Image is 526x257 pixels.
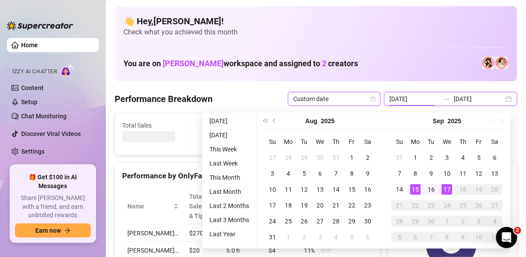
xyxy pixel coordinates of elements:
[439,150,455,166] td: 2025-09-03
[442,168,452,179] div: 10
[347,200,357,211] div: 22
[487,181,503,197] td: 2025-09-20
[392,229,407,245] td: 2025-10-05
[394,152,405,163] div: 31
[265,229,280,245] td: 2025-08-31
[496,227,517,248] iframe: Intercom live chat
[489,232,500,242] div: 11
[362,168,373,179] div: 9
[360,229,376,245] td: 2025-09-06
[184,188,221,225] th: Total Sales & Tips
[206,172,253,183] li: This Month
[394,184,405,195] div: 14
[123,59,358,68] h1: You are on workspace and assigned to creators
[455,134,471,150] th: Th
[206,215,253,225] li: Last 3 Months
[423,150,439,166] td: 2025-09-02
[312,150,328,166] td: 2025-07-30
[360,150,376,166] td: 2025-08-02
[328,213,344,229] td: 2025-08-28
[442,152,452,163] div: 3
[410,216,421,227] div: 29
[394,200,405,211] div: 21
[426,200,436,211] div: 23
[312,213,328,229] td: 2025-08-27
[344,166,360,181] td: 2025-08-08
[443,95,450,102] span: swap-right
[489,152,500,163] div: 6
[347,184,357,195] div: 15
[423,229,439,245] td: 2025-10-07
[265,150,280,166] td: 2025-07-27
[487,213,503,229] td: 2025-10-04
[328,150,344,166] td: 2025-07-31
[299,200,310,211] div: 19
[331,184,341,195] div: 14
[206,200,253,211] li: Last 2 Months
[293,92,375,106] span: Custom date
[426,168,436,179] div: 9
[312,197,328,213] td: 2025-08-20
[455,213,471,229] td: 2025-10-02
[487,166,503,181] td: 2025-09-13
[407,213,423,229] td: 2025-09-29
[280,181,296,197] td: 2025-08-11
[439,229,455,245] td: 2025-10-08
[265,197,280,213] td: 2025-08-17
[280,197,296,213] td: 2025-08-18
[392,213,407,229] td: 2025-09-28
[315,184,325,195] div: 13
[439,181,455,197] td: 2025-09-17
[12,68,57,76] span: Izzy AI Chatter
[265,134,280,150] th: Su
[296,166,312,181] td: 2025-08-05
[448,112,461,130] button: Choose a year
[392,166,407,181] td: 2025-09-07
[280,213,296,229] td: 2025-08-25
[426,152,436,163] div: 2
[267,232,278,242] div: 31
[407,229,423,245] td: 2025-10-06
[328,229,344,245] td: 2025-09-04
[265,213,280,229] td: 2025-08-24
[496,57,508,69] img: 𝖍𝖔𝖑𝖑𝖞
[267,152,278,163] div: 27
[347,168,357,179] div: 8
[487,197,503,213] td: 2025-09-27
[60,64,74,77] img: AI Chatter
[439,197,455,213] td: 2025-09-24
[312,181,328,197] td: 2025-08-13
[471,197,487,213] td: 2025-09-26
[296,150,312,166] td: 2025-07-29
[455,197,471,213] td: 2025-09-25
[423,134,439,150] th: Tu
[206,144,253,155] li: This Week
[296,197,312,213] td: 2025-08-19
[331,152,341,163] div: 31
[360,181,376,197] td: 2025-08-16
[392,150,407,166] td: 2025-08-31
[362,216,373,227] div: 30
[122,188,184,225] th: Name
[331,200,341,211] div: 21
[407,150,423,166] td: 2025-09-01
[489,168,500,179] div: 13
[474,216,484,227] div: 3
[283,200,294,211] div: 18
[328,181,344,197] td: 2025-08-14
[189,192,209,221] span: Total Sales & Tips
[315,152,325,163] div: 30
[206,186,253,197] li: Last Month
[389,94,440,104] input: Start date
[280,166,296,181] td: 2025-08-04
[283,184,294,195] div: 11
[370,96,376,102] span: calendar
[474,152,484,163] div: 5
[410,200,421,211] div: 22
[299,152,310,163] div: 29
[206,116,253,126] li: [DATE]
[347,232,357,242] div: 5
[442,184,452,195] div: 17
[347,152,357,163] div: 1
[328,166,344,181] td: 2025-08-07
